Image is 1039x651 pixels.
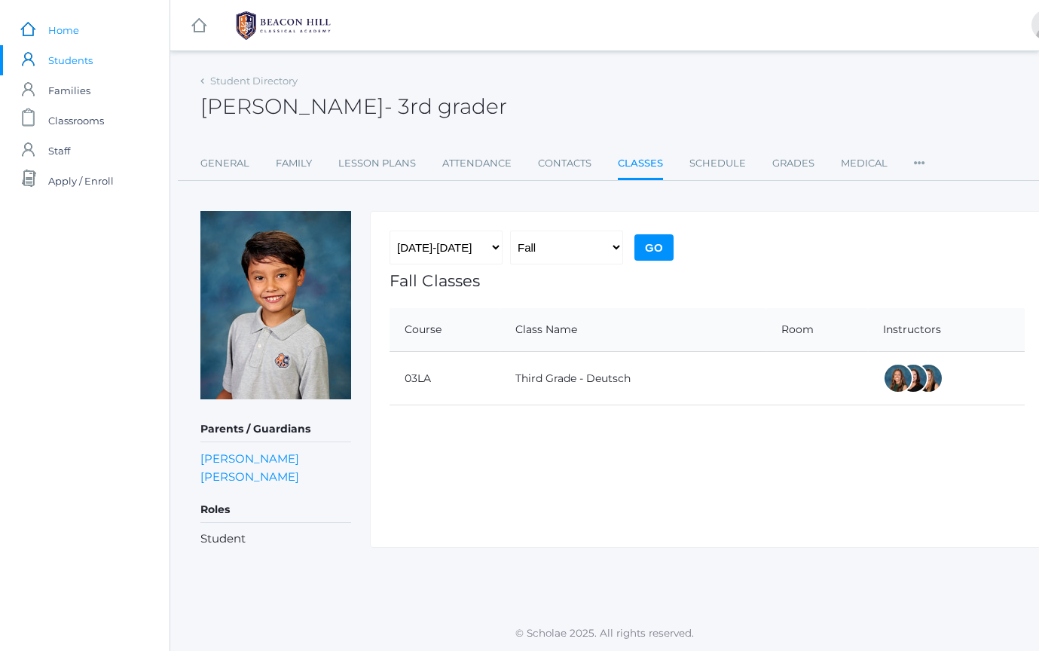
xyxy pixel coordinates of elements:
h5: Roles [200,497,351,523]
h2: [PERSON_NAME] [200,95,507,118]
th: Course [390,308,500,352]
a: Contacts [538,148,591,179]
span: Apply / Enroll [48,166,114,196]
th: Room [766,308,868,352]
th: Instructors [868,308,1025,352]
span: Home [48,15,79,45]
span: Students [48,45,93,75]
p: © Scholae 2025. All rights reserved. [170,625,1039,640]
a: Classes [618,148,663,181]
input: Go [634,234,674,261]
span: Classrooms [48,105,104,136]
img: Owen Zeller [200,211,351,399]
span: Families [48,75,90,105]
span: Staff [48,136,70,166]
th: Class Name [500,308,766,352]
a: Student Directory [210,75,298,87]
a: Attendance [442,148,512,179]
a: Family [276,148,312,179]
h1: Fall Classes [390,272,1025,289]
li: Student [200,530,351,548]
a: [PERSON_NAME] [200,469,299,484]
a: [PERSON_NAME] [200,451,299,466]
span: - 3rd grader [384,93,507,119]
a: Grades [772,148,814,179]
div: Andrea Deutsch [883,363,913,393]
a: Medical [841,148,888,179]
td: 03LA [390,352,500,405]
div: Juliana Fowler [913,363,943,393]
div: Katie Watters [898,363,928,393]
a: General [200,148,249,179]
h5: Parents / Guardians [200,417,351,442]
a: Third Grade - Deutsch [515,371,631,385]
img: BHCALogos-05-308ed15e86a5a0abce9b8dd61676a3503ac9727e845dece92d48e8588c001991.png [227,7,340,44]
a: Schedule [689,148,746,179]
a: Lesson Plans [338,148,416,179]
